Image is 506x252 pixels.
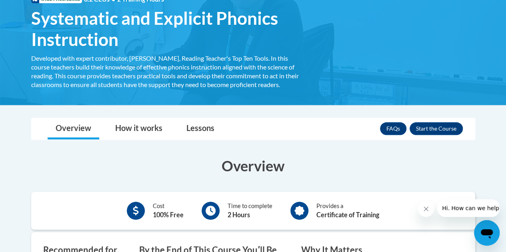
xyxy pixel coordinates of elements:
a: How it works [107,118,170,139]
div: Cost [153,202,184,220]
span: Hi. How can we help? [5,6,65,12]
a: Lessons [178,118,222,139]
span: Systematic and Explicit Phonics Instruction [31,8,307,50]
iframe: Button to launch messaging window [474,220,500,246]
iframe: Close message [418,201,434,217]
b: 100% Free [153,211,184,218]
a: FAQs [380,122,406,135]
div: Developed with expert contributor, [PERSON_NAME], Reading Teacher's Top Ten Tools. In this course... [31,54,307,89]
b: Certificate of Training [316,211,379,218]
h3: Overview [31,156,475,176]
div: Provides a [316,202,379,220]
a: Overview [48,118,99,139]
iframe: Message from company [437,199,500,217]
b: 2 Hours [228,211,250,218]
button: Enroll [410,122,463,135]
div: Time to complete [228,202,272,220]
